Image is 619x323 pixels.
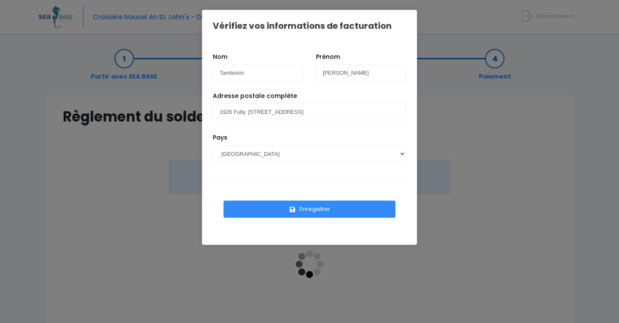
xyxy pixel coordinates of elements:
[224,201,395,218] button: Enregistrer
[213,133,227,142] label: Pays
[213,91,297,101] label: Adresse postale complète
[213,21,392,31] h1: Vérifiez vos informations de facturation
[213,52,227,61] label: Nom
[316,52,340,61] label: Prénom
